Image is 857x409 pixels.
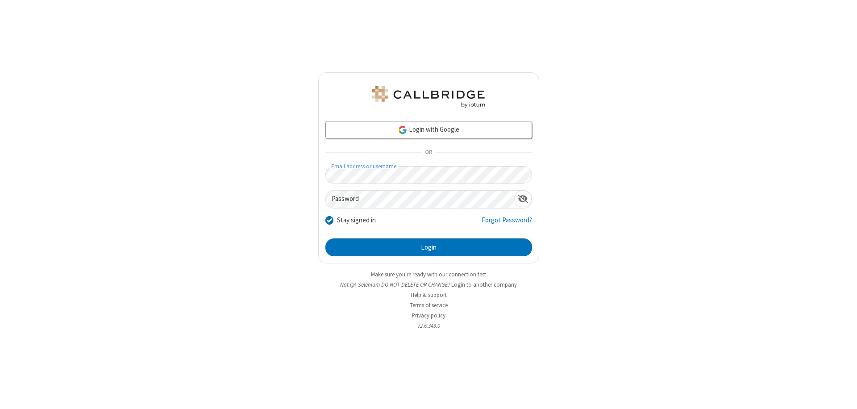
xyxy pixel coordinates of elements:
label: Stay signed in [337,215,376,225]
li: Not QA Selenium DO NOT DELETE OR CHANGE? [318,280,539,289]
input: Email address or username [325,166,532,184]
div: Show password [514,191,532,207]
input: Password [326,191,514,208]
button: Login [325,238,532,256]
img: google-icon.png [398,125,408,135]
a: Forgot Password? [482,215,532,232]
span: OR [421,146,436,159]
a: Login with Google [325,121,532,139]
iframe: Chat [835,386,850,403]
a: Terms of service [410,301,448,309]
img: QA Selenium DO NOT DELETE OR CHANGE [370,86,487,108]
li: v2.6.349.0 [318,321,539,330]
button: Login to another company [451,280,517,289]
a: Help & support [411,291,447,299]
a: Make sure you're ready with our connection test [371,271,486,278]
a: Privacy policy [412,312,445,319]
